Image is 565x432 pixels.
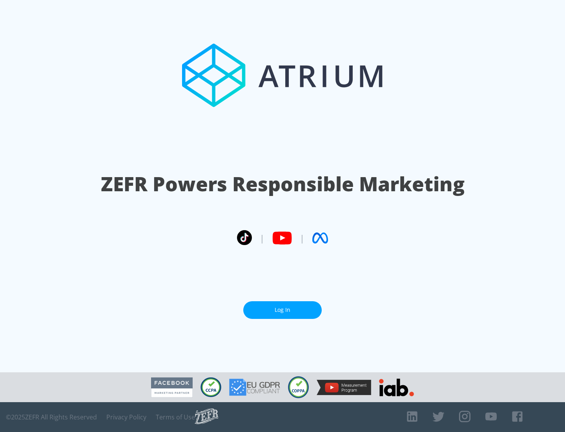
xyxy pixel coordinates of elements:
a: Privacy Policy [106,413,146,421]
a: Terms of Use [156,413,195,421]
img: Facebook Marketing Partner [151,377,193,397]
span: | [260,232,264,244]
img: CCPA Compliant [200,377,221,397]
img: IAB [379,379,414,396]
img: GDPR Compliant [229,379,280,396]
img: COPPA Compliant [288,376,309,398]
span: © 2025 ZEFR All Rights Reserved [6,413,97,421]
img: YouTube Measurement Program [317,380,371,395]
h1: ZEFR Powers Responsible Marketing [101,170,465,198]
span: | [300,232,304,244]
a: Log In [243,301,322,319]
